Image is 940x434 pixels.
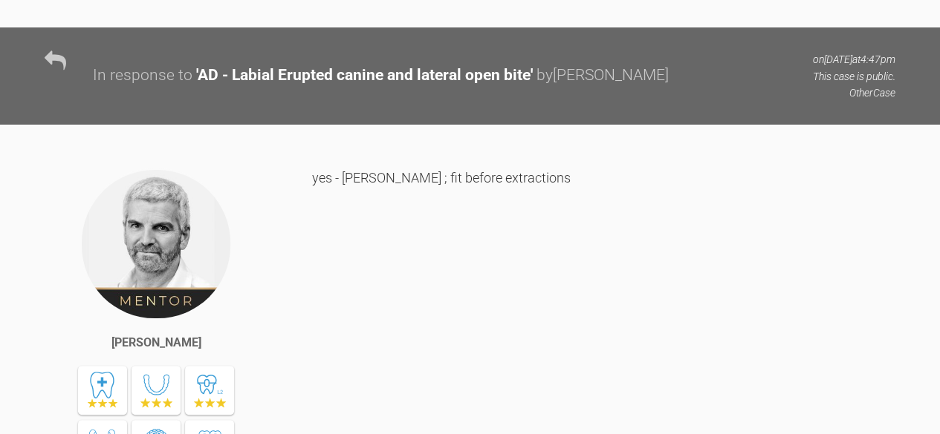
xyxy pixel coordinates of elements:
[813,51,895,68] p: on [DATE] at 4:47pm
[93,63,192,88] div: In response to
[813,85,895,101] p: Other Case
[813,68,895,85] p: This case is public.
[196,63,533,88] div: ' AD - Labial Erupted canine and lateral open bite '
[80,168,232,320] img: Ross Hobson
[537,63,669,88] div: by [PERSON_NAME]
[111,333,201,352] div: [PERSON_NAME]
